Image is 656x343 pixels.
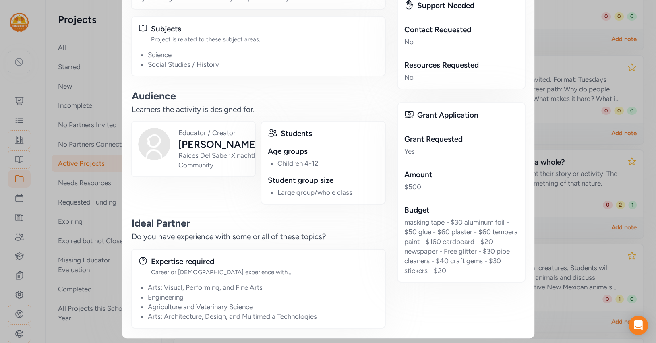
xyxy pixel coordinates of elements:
[132,231,385,242] div: Do you have experience with some or all of these topics?
[404,217,518,275] div: masking tape - $30 aluminum foil - $50 glue - $60 plaster - $60 tempera paint - $160 cardboard - ...
[404,147,518,156] div: Yes
[151,256,379,267] div: Expertise required
[268,175,379,186] div: Student group size
[132,89,385,102] h4: Audience
[138,128,170,160] img: avatar38fbb18c.svg
[277,159,379,168] li: Children 4-12
[178,138,259,151] div: [PERSON_NAME]
[417,110,518,121] div: Grant Application
[132,217,385,229] h4: Ideal Partner
[281,128,379,139] div: Students
[148,302,379,312] li: Agriculture and Veterinary Science
[268,146,379,157] div: Age groups
[148,60,379,69] li: Social Studies / History
[629,316,648,335] div: Open Intercom Messenger
[404,60,518,71] div: Resources Requested
[148,283,379,292] li: Arts: Visual, Performing, and Fine Arts
[404,134,518,145] div: Grant Requested
[148,292,379,302] li: Engineering
[404,72,518,82] div: No
[404,169,518,180] div: Amount
[148,312,379,321] li: Arts: Architecture, Design, and Multimedia Technologies
[404,182,518,192] div: $ 500
[178,151,259,170] div: Raices Del Saber Xinachtli Community
[404,205,518,216] div: Budget
[178,128,259,138] div: Educator / Creator
[277,188,379,197] li: Large group/whole class
[151,268,379,276] div: Career or [DEMOGRAPHIC_DATA] experience with...
[151,23,379,35] div: Subjects
[151,35,379,43] div: Project is related to these subject areas.
[148,50,379,60] li: Science
[132,104,385,115] div: Learners the activity is designed for.
[404,24,518,35] div: Contact Requested
[404,37,518,47] div: No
